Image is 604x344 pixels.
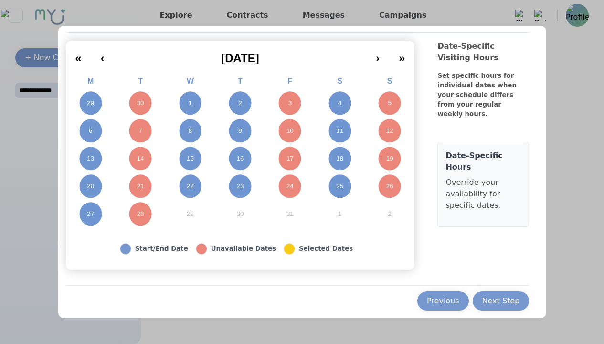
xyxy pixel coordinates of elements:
button: October 1, 2025 [165,89,215,117]
abbr: October 7, 2025 [138,127,142,135]
abbr: October 16, 2025 [237,154,244,163]
p: Override your availability for specific dates. [445,177,521,211]
abbr: October 29, 2025 [187,210,194,218]
button: October 31, 2025 [265,200,315,228]
button: » [389,44,414,65]
abbr: October 8, 2025 [189,127,192,135]
button: September 30, 2025 [116,89,165,117]
button: October 15, 2025 [165,145,215,172]
button: October 26, 2025 [365,172,414,200]
button: October 2, 2025 [215,89,265,117]
button: October 30, 2025 [215,200,265,228]
abbr: Thursday [238,77,243,85]
abbr: November 1, 2025 [338,210,341,218]
abbr: October 14, 2025 [137,154,144,163]
abbr: October 25, 2025 [336,182,343,191]
button: October 7, 2025 [116,117,165,145]
span: [DATE] [221,52,259,64]
abbr: October 31, 2025 [286,210,294,218]
div: Unavailable Dates [211,244,276,254]
button: October 3, 2025 [265,89,315,117]
abbr: September 29, 2025 [87,99,94,107]
abbr: October 20, 2025 [87,182,94,191]
abbr: October 30, 2025 [237,210,244,218]
button: « [66,44,91,65]
div: Selected Dates [299,244,353,254]
button: November 2, 2025 [365,200,414,228]
abbr: October 6, 2025 [89,127,92,135]
button: October 24, 2025 [265,172,315,200]
abbr: October 2, 2025 [238,99,242,107]
button: October 12, 2025 [365,117,414,145]
h4: Date-Specific Hours [445,150,521,173]
abbr: Friday [287,77,292,85]
div: Previous [427,295,459,307]
button: October 11, 2025 [315,117,365,145]
button: October 22, 2025 [165,172,215,200]
abbr: October 10, 2025 [286,127,294,135]
button: October 16, 2025 [215,145,265,172]
button: October 10, 2025 [265,117,315,145]
abbr: October 4, 2025 [338,99,341,107]
div: Next Step [482,295,520,307]
button: October 8, 2025 [165,117,215,145]
button: [DATE] [114,44,366,65]
div: Set specific hours for individual dates when your schedule differs from your regular weekly hours. [437,71,520,130]
abbr: October 13, 2025 [87,154,94,163]
abbr: October 26, 2025 [386,182,393,191]
abbr: Tuesday [138,77,143,85]
abbr: October 12, 2025 [386,127,393,135]
abbr: October 15, 2025 [187,154,194,163]
abbr: October 23, 2025 [237,182,244,191]
abbr: Monday [87,77,94,85]
abbr: Wednesday [187,77,194,85]
abbr: October 9, 2025 [238,127,242,135]
abbr: October 19, 2025 [386,154,393,163]
button: › [366,44,389,65]
abbr: October 27, 2025 [87,210,94,218]
abbr: October 18, 2025 [336,154,343,163]
div: Date-Specific Visiting Hours [437,41,529,71]
button: October 20, 2025 [66,172,116,200]
abbr: October 17, 2025 [286,154,294,163]
button: Next Step [473,291,530,311]
abbr: October 5, 2025 [388,99,391,107]
button: October 18, 2025 [315,145,365,172]
abbr: October 3, 2025 [288,99,292,107]
button: ‹ [91,44,114,65]
button: October 13, 2025 [66,145,116,172]
button: October 17, 2025 [265,145,315,172]
abbr: Saturday [337,77,342,85]
button: November 1, 2025 [315,200,365,228]
button: October 5, 2025 [365,89,414,117]
abbr: October 24, 2025 [286,182,294,191]
button: October 27, 2025 [66,200,116,228]
abbr: November 2, 2025 [388,210,391,218]
abbr: October 28, 2025 [137,210,144,218]
button: October 14, 2025 [116,145,165,172]
abbr: October 1, 2025 [189,99,192,107]
button: October 9, 2025 [215,117,265,145]
button: October 25, 2025 [315,172,365,200]
abbr: October 11, 2025 [336,127,343,135]
abbr: October 22, 2025 [187,182,194,191]
abbr: September 30, 2025 [137,99,144,107]
button: October 4, 2025 [315,89,365,117]
abbr: October 21, 2025 [137,182,144,191]
button: Previous [417,291,469,311]
button: October 19, 2025 [365,145,414,172]
button: October 23, 2025 [215,172,265,200]
div: Start/End Date [135,244,188,254]
button: October 6, 2025 [66,117,116,145]
button: September 29, 2025 [66,89,116,117]
button: October 29, 2025 [165,200,215,228]
abbr: Sunday [387,77,392,85]
button: October 21, 2025 [116,172,165,200]
button: October 28, 2025 [116,200,165,228]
